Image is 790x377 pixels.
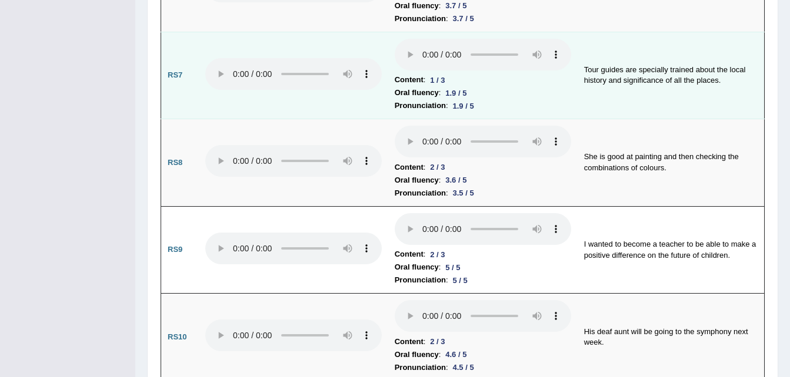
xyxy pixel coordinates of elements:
[168,158,182,167] b: RS8
[395,248,424,261] b: Content
[425,74,449,86] div: 1 / 3
[395,174,439,187] b: Oral fluency
[448,361,479,373] div: 4.5 / 5
[168,332,187,341] b: RS10
[425,248,449,261] div: 2 / 3
[395,361,446,374] b: Pronunciation
[395,335,571,348] li: :
[425,161,449,173] div: 2 / 3
[395,99,446,112] b: Pronunciation
[395,261,571,274] li: :
[448,100,479,112] div: 1.9 / 5
[395,187,446,200] b: Pronunciation
[395,99,571,112] li: :
[395,73,424,86] b: Content
[395,161,571,174] li: :
[395,348,571,361] li: :
[395,174,571,187] li: :
[395,274,446,287] b: Pronunciation
[425,335,449,348] div: 2 / 3
[395,161,424,174] b: Content
[395,12,571,25] li: :
[395,348,439,361] b: Oral fluency
[395,248,571,261] li: :
[441,87,471,99] div: 1.9 / 5
[395,86,571,99] li: :
[168,70,182,79] b: RS7
[395,86,439,99] b: Oral fluency
[168,245,182,254] b: RS9
[395,73,571,86] li: :
[448,274,472,287] div: 5 / 5
[448,187,479,199] div: 3.5 / 5
[441,261,465,274] div: 5 / 5
[395,274,571,287] li: :
[578,206,765,294] td: I wanted to become a teacher to be able to make a positive difference on the future of children.
[395,12,446,25] b: Pronunciation
[395,187,571,200] li: :
[395,361,571,374] li: :
[395,261,439,274] b: Oral fluency
[395,335,424,348] b: Content
[578,119,765,207] td: She is good at painting and then checking the combinations of colours.
[448,12,479,25] div: 3.7 / 5
[578,32,765,119] td: Tour guides are specially trained about the local history and significance of all the places.
[441,174,471,186] div: 3.6 / 5
[441,348,471,361] div: 4.6 / 5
